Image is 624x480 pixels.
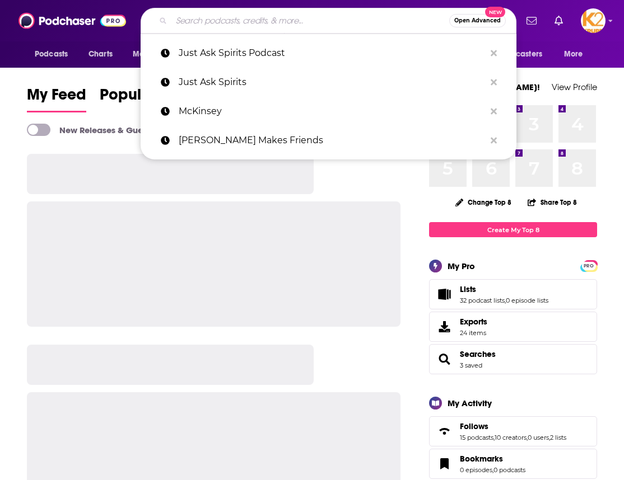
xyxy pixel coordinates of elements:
[495,434,527,441] a: 10 creators
[429,279,597,309] span: Lists
[582,262,595,270] span: PRO
[460,361,482,369] a: 3 saved
[460,317,487,327] span: Exports
[18,10,126,31] img: Podchaser - Follow, Share and Rate Podcasts
[179,68,485,97] p: Just Ask Spirits
[493,434,495,441] span: ,
[141,126,516,155] a: [PERSON_NAME] Makes Friends
[460,454,525,464] a: Bookmarks
[505,297,506,304] span: ,
[141,68,516,97] a: Just Ask Spirits
[460,349,496,359] a: Searches
[35,46,68,62] span: Podcasts
[460,297,505,304] a: 32 podcast lists
[179,39,485,68] p: Just Ask Spirits Podcast
[460,284,476,294] span: Lists
[454,18,501,23] span: Open Advanced
[552,82,597,92] a: View Profile
[582,261,595,270] a: PRO
[449,195,518,209] button: Change Top 8
[433,351,455,367] a: Searches
[460,466,492,474] a: 0 episodes
[527,191,578,213] button: Share Top 8
[179,97,485,126] p: McKinsey
[81,44,119,65] a: Charts
[460,284,548,294] a: Lists
[581,8,606,33] span: Logged in as K2Krupp
[141,8,516,34] div: Search podcasts, credits, & more...
[133,46,173,62] span: Monitoring
[429,312,597,342] a: Exports
[433,456,455,472] a: Bookmarks
[433,286,455,302] a: Lists
[141,39,516,68] a: Just Ask Spirits Podcast
[564,46,583,62] span: More
[429,416,597,446] span: Follows
[429,222,597,237] a: Create My Top 8
[550,434,566,441] a: 2 lists
[27,85,86,111] span: My Feed
[100,85,195,112] a: Popular Feed
[556,44,597,65] button: open menu
[527,434,528,441] span: ,
[433,319,455,335] span: Exports
[528,434,549,441] a: 0 users
[581,8,606,33] button: Show profile menu
[581,8,606,33] img: User Profile
[549,434,550,441] span: ,
[506,297,548,304] a: 0 episode lists
[448,398,492,408] div: My Activity
[429,344,597,374] span: Searches
[100,85,195,111] span: Popular Feed
[433,423,455,439] a: Follows
[27,44,82,65] button: open menu
[448,261,475,271] div: My Pro
[492,466,493,474] span: ,
[493,466,525,474] a: 0 podcasts
[460,454,503,464] span: Bookmarks
[429,449,597,479] span: Bookmarks
[27,85,86,112] a: My Feed
[179,126,485,155] p: Travis Makes Friends
[522,11,541,30] a: Show notifications dropdown
[460,329,487,337] span: 24 items
[460,421,566,431] a: Follows
[89,46,113,62] span: Charts
[460,434,493,441] a: 15 podcasts
[449,14,506,27] button: Open AdvancedNew
[485,7,505,17] span: New
[27,124,174,136] a: New Releases & Guests Only
[550,11,567,30] a: Show notifications dropdown
[481,44,558,65] button: open menu
[171,12,449,30] input: Search podcasts, credits, & more...
[460,421,488,431] span: Follows
[141,97,516,126] a: McKinsey
[125,44,187,65] button: open menu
